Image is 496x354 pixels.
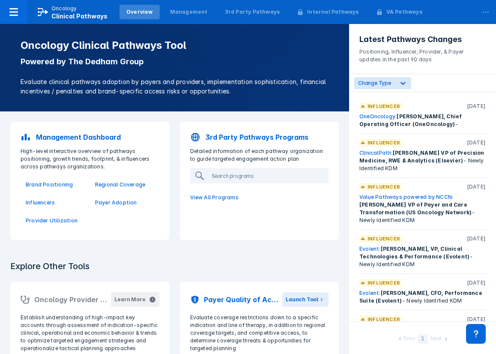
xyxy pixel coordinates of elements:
h1: Oncology Clinical Pathways Tool [21,39,329,51]
p: [DATE] [467,139,486,147]
div: Launch Tool [286,296,318,303]
span: Clinical Pathways [51,12,108,20]
p: Oncology [51,5,77,12]
p: Influencer [368,183,400,191]
p: Influencer [368,235,400,243]
p: Evaluate coverage restrictions down to a specific indication and line of therapy, in addition to ... [190,314,329,352]
div: 1 [418,334,428,344]
a: Regional Coverage [95,181,154,189]
div: 3rd Party Pathways [225,8,280,16]
div: Internal Pathways [307,8,359,16]
a: Value Pathways powered by NCCN: [359,194,453,200]
a: Brand Positioning [26,181,85,189]
a: Payer Adoption [95,199,154,207]
span: Change Type [358,80,391,86]
p: [DATE] [467,102,486,110]
div: - Newly Identified KDM [359,289,486,305]
h2: Payer Quality of Access [204,294,283,305]
p: [DATE] [467,315,486,323]
a: Provider Utilization [26,217,85,225]
button: Learn More [111,292,159,307]
div: Overview [126,8,153,16]
p: High-level interactive overview of pathways positioning, growth trends, footprint, & influencers ... [15,147,164,171]
p: [DATE] [467,279,486,287]
p: Positioning, Influencer, Provider, & Payer updates in the past 90 days [359,45,486,63]
h2: Oncology Provider Key Accounts [34,294,111,305]
span: [PERSON_NAME], CFO, Performance Suite (Evolent) [359,290,482,304]
p: Detailed information of each pathway organization to guide targeted engagement action plan [185,147,334,163]
p: Influencer [368,102,400,110]
a: 3rd Party Pathways [218,5,287,19]
p: [DATE] [467,235,486,243]
span: [PERSON_NAME], Chief Operating Officer (OneOncology) [359,113,462,127]
div: VA Pathways [386,8,422,16]
div: - [359,113,486,128]
p: Influencer [368,139,400,147]
span: [PERSON_NAME] VP of Precision Medicine, RWE & Analytics (Elsevier) [359,150,484,164]
div: - Newly Identified KDM [359,193,486,224]
a: Management Dashboard [15,127,164,147]
a: Overview [120,5,160,19]
div: Management [170,8,208,16]
a: Evolent: [359,246,381,252]
span: [PERSON_NAME] VP of Payer and Care Transformation (US Oncology Network) [359,201,472,216]
p: Establish understanding of high-impact key accounts through assessment of indication-specific cli... [21,314,159,352]
h3: Explore Other Tools [5,255,95,277]
div: ... [477,1,494,19]
p: 3rd Party Pathways Programs [206,132,308,142]
p: Influencer [368,279,400,287]
p: [DATE] [467,183,486,191]
div: - Newly Identified KDM [359,149,486,172]
div: - Newly Identified KDM [359,245,486,268]
button: Launch Tool [282,292,329,307]
div: Prev [403,335,415,344]
a: ClinicalPath: [359,150,393,156]
p: Influencer [368,315,400,323]
p: Management Dashboard [36,132,121,142]
div: Next [430,335,442,344]
p: Evaluate clinical pathways adoption by payers and providers, implementation sophistication, finan... [21,77,329,96]
p: Powered by The Dedham Group [21,57,329,67]
div: Learn More [114,296,145,303]
a: View All Programs [185,189,334,207]
a: Management [163,5,215,19]
a: Evolent: [359,290,381,296]
a: OneOncology: [359,113,397,120]
h3: Latest Pathways Changes [359,34,486,45]
input: Search programs [208,169,328,183]
a: Influencers [26,199,85,207]
a: 3rd Party Pathways Programs [185,127,334,147]
span: [PERSON_NAME], VP, Clinical Technologies & Performance (Evolent) [359,246,469,260]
